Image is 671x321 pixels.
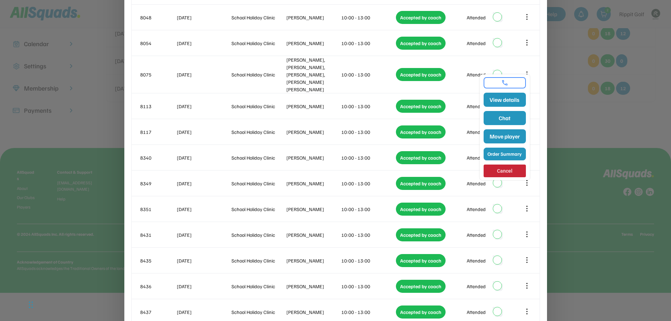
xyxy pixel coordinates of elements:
[286,308,340,316] div: [PERSON_NAME]
[177,283,230,290] div: [DATE]
[177,257,230,264] div: [DATE]
[140,180,175,187] div: 8349
[177,205,230,213] div: [DATE]
[140,205,175,213] div: 8351
[396,37,446,50] div: Accepted by coach
[177,180,230,187] div: [DATE]
[231,231,285,239] div: School Holiday Clinic
[140,39,175,47] div: 8054
[140,71,175,78] div: 8075
[140,14,175,21] div: 8048
[231,14,285,21] div: School Holiday Clinic
[286,205,340,213] div: [PERSON_NAME]
[467,205,486,213] div: Attended
[341,283,395,290] div: 10:00 - 13:00
[396,203,446,216] div: Accepted by coach
[467,14,486,21] div: Attended
[467,103,486,110] div: Attended
[177,71,230,78] div: [DATE]
[341,128,395,136] div: 10:00 - 13:00
[177,231,230,239] div: [DATE]
[341,39,395,47] div: 10:00 - 13:00
[396,177,446,190] div: Accepted by coach
[484,165,526,177] button: Cancel
[140,257,175,264] div: 8435
[231,154,285,161] div: School Holiday Clinic
[467,180,486,187] div: Attended
[484,93,526,107] button: View details
[140,231,175,239] div: 8431
[286,283,340,290] div: [PERSON_NAME]
[177,39,230,47] div: [DATE]
[177,14,230,21] div: [DATE]
[467,154,486,161] div: Attended
[140,308,175,316] div: 8437
[396,68,446,81] div: Accepted by coach
[467,308,486,316] div: Attended
[231,283,285,290] div: School Holiday Clinic
[231,180,285,187] div: School Holiday Clinic
[467,257,486,264] div: Attended
[286,257,340,264] div: [PERSON_NAME]
[467,39,486,47] div: Attended
[286,56,340,93] div: [PERSON_NAME], [PERSON_NAME], [PERSON_NAME], [PERSON_NAME] [PERSON_NAME]
[467,283,486,290] div: Attended
[396,151,446,164] div: Accepted by coach
[286,128,340,136] div: [PERSON_NAME]
[140,128,175,136] div: 8117
[396,280,446,293] div: Accepted by coach
[341,180,395,187] div: 10:00 - 13:00
[341,14,395,21] div: 10:00 - 13:00
[484,148,526,160] button: Order Summary
[140,283,175,290] div: 8436
[467,71,486,78] div: Attended
[396,125,446,138] div: Accepted by coach
[286,103,340,110] div: [PERSON_NAME]
[341,308,395,316] div: 10:00 - 13:00
[341,205,395,213] div: 10:00 - 13:00
[341,231,395,239] div: 10:00 - 13:00
[231,103,285,110] div: School Holiday Clinic
[177,154,230,161] div: [DATE]
[396,305,446,319] div: Accepted by coach
[286,154,340,161] div: [PERSON_NAME]
[396,100,446,113] div: Accepted by coach
[231,39,285,47] div: School Holiday Clinic
[231,257,285,264] div: School Holiday Clinic
[286,231,340,239] div: [PERSON_NAME]
[341,103,395,110] div: 10:00 - 13:00
[341,71,395,78] div: 10:00 - 13:00
[396,228,446,241] div: Accepted by coach
[177,103,230,110] div: [DATE]
[286,39,340,47] div: [PERSON_NAME]
[396,254,446,267] div: Accepted by coach
[177,128,230,136] div: [DATE]
[467,231,486,239] div: Attended
[140,154,175,161] div: 8340
[286,14,340,21] div: [PERSON_NAME]
[231,205,285,213] div: School Holiday Clinic
[231,308,285,316] div: School Holiday Clinic
[341,154,395,161] div: 10:00 - 13:00
[396,11,446,24] div: Accepted by coach
[484,111,526,125] button: Chat
[286,180,340,187] div: [PERSON_NAME]
[341,257,395,264] div: 10:00 - 13:00
[231,128,285,136] div: School Holiday Clinic
[140,103,175,110] div: 8113
[467,128,486,136] div: Attended
[177,308,230,316] div: [DATE]
[231,71,285,78] div: School Holiday Clinic
[484,129,526,143] button: Move player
